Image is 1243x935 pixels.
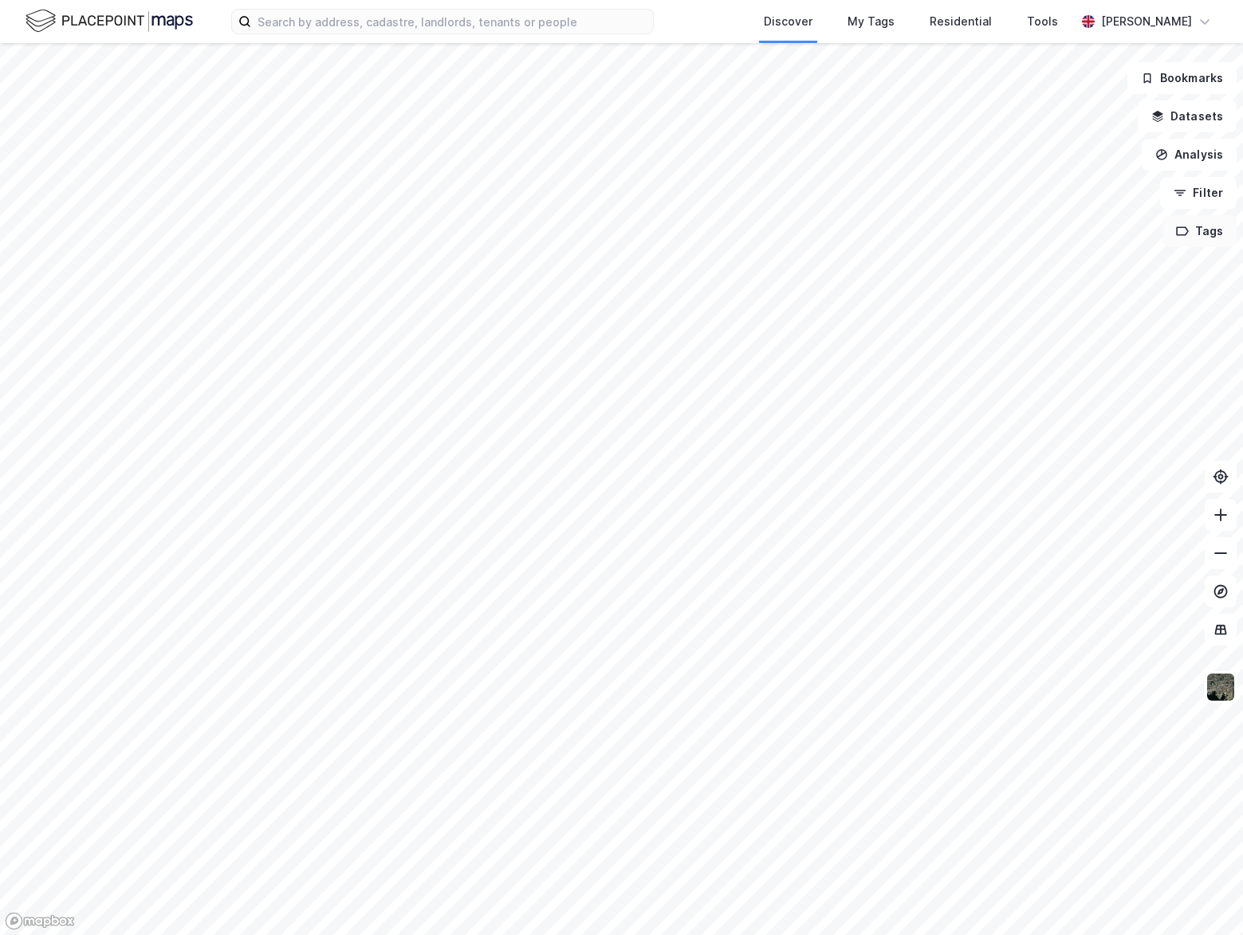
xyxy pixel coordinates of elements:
[1142,139,1237,171] button: Analysis
[1163,858,1243,935] iframe: Chat Widget
[1138,100,1237,132] button: Datasets
[1101,12,1192,31] div: [PERSON_NAME]
[251,10,653,33] input: Search by address, cadastre, landlords, tenants or people
[1027,12,1058,31] div: Tools
[5,912,75,930] a: Mapbox homepage
[848,12,895,31] div: My Tags
[764,12,812,31] div: Discover
[1127,62,1237,94] button: Bookmarks
[1206,672,1236,702] img: 9k=
[1162,215,1237,247] button: Tags
[26,7,193,35] img: logo.f888ab2527a4732fd821a326f86c7f29.svg
[930,12,992,31] div: Residential
[1160,177,1237,209] button: Filter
